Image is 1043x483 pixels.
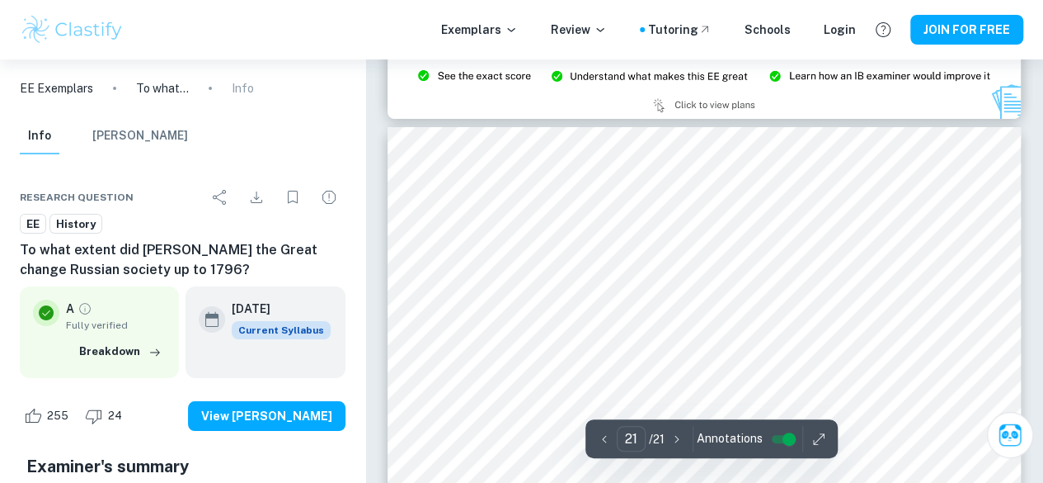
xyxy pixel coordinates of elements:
a: Schools [745,21,791,39]
a: History [49,214,102,234]
div: Download [240,181,273,214]
p: / 21 [649,430,665,448]
button: Ask Clai [987,412,1033,458]
span: Fully verified [66,318,166,333]
p: To what extent did [PERSON_NAME] the Great change Russian society up to 1796? [136,79,189,97]
a: Login [824,21,856,39]
button: Help and Feedback [869,16,897,44]
div: Bookmark [276,181,309,214]
p: Review [551,21,607,39]
p: Info [232,79,254,97]
div: Like [20,403,78,429]
a: Tutoring [648,21,712,39]
button: View [PERSON_NAME] [188,401,345,431]
a: EE [20,214,46,234]
a: Grade fully verified [78,301,92,316]
a: EE Exemplars [20,79,93,97]
button: Breakdown [75,339,166,364]
div: Report issue [312,181,345,214]
span: Research question [20,190,134,205]
h5: Examiner's summary [26,454,339,479]
p: Exemplars [441,21,518,39]
span: EE [21,216,45,233]
h6: To what extent did [PERSON_NAME] the Great change Russian society up to 1796? [20,240,345,280]
p: A [66,300,74,318]
span: Annotations [697,430,763,447]
span: 24 [99,408,131,424]
div: Dislike [81,403,131,429]
img: Ad [388,24,1021,119]
span: Current Syllabus [232,321,331,339]
div: Share [204,181,237,214]
button: Info [20,118,59,154]
button: [PERSON_NAME] [92,118,188,154]
div: This exemplar is based on the current syllabus. Feel free to refer to it for inspiration/ideas wh... [232,321,331,339]
span: History [50,216,101,233]
button: JOIN FOR FREE [910,15,1023,45]
h6: [DATE] [232,300,317,318]
span: 255 [38,408,78,424]
img: Clastify logo [20,13,125,46]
